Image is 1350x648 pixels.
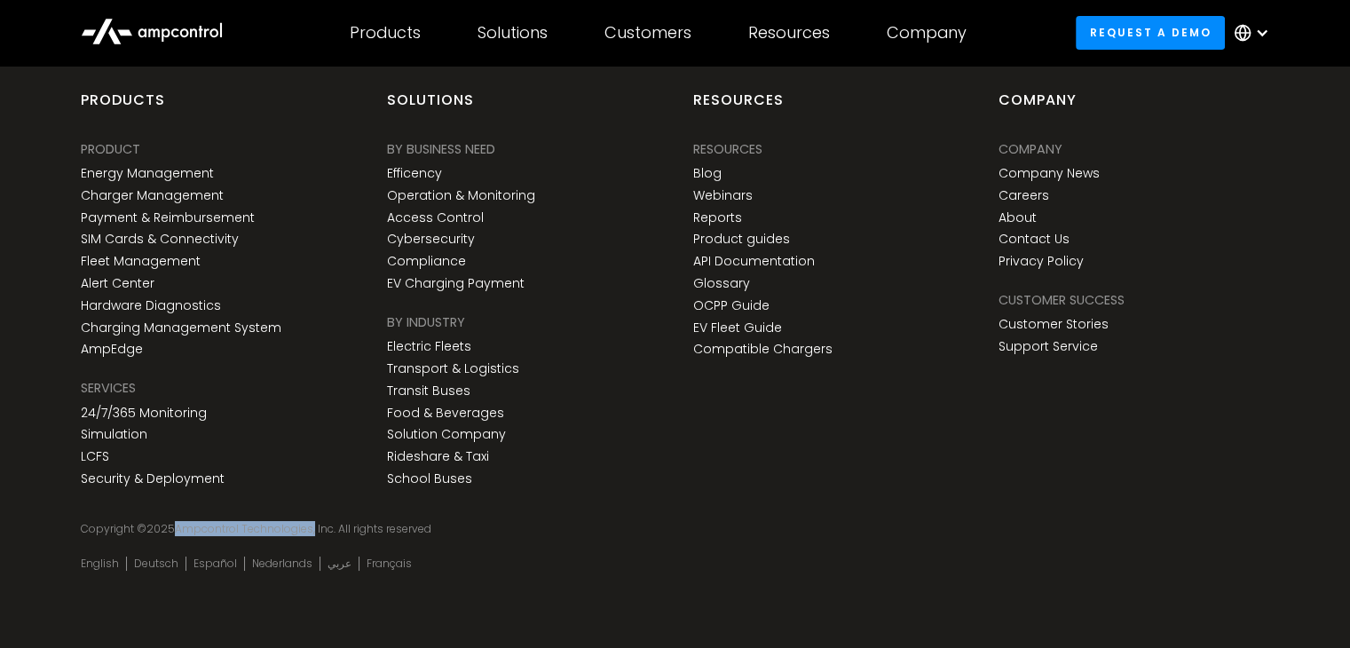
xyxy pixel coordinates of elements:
[887,23,967,43] div: Company
[252,557,312,571] a: Nederlands
[387,210,484,225] a: Access Control
[693,188,753,203] a: Webinars
[81,139,140,159] div: PRODUCT
[604,23,691,43] div: Customers
[999,290,1125,310] div: Customer success
[999,210,1037,225] a: About
[134,557,178,571] a: Deutsch
[387,361,519,376] a: Transport & Logistics
[81,91,165,124] div: products
[81,522,1268,536] div: Copyright © Ampcontrol Technologies, Inc. All rights reserved
[387,406,504,421] a: Food & Beverages
[693,139,762,159] div: Resources
[146,521,175,536] span: 2025
[999,339,1098,354] a: Support Service
[81,276,154,291] a: Alert Center
[693,276,750,291] a: Glossary
[999,91,1077,124] div: Company
[478,23,548,43] div: Solutions
[81,188,224,203] a: Charger Management
[999,317,1109,332] a: Customer Stories
[81,378,136,398] div: SERVICES
[748,23,830,43] div: Resources
[387,471,472,486] a: School Buses
[328,557,351,571] a: عربي
[387,254,466,269] a: Compliance
[693,210,742,225] a: Reports
[387,276,525,291] a: EV Charging Payment
[387,449,489,464] a: Rideshare & Taxi
[81,427,147,442] a: Simulation
[387,383,470,399] a: Transit Buses
[81,449,109,464] a: LCFS
[81,166,214,181] a: Energy Management
[387,188,535,203] a: Operation & Monitoring
[693,166,722,181] a: Blog
[693,232,790,247] a: Product guides
[387,339,471,354] a: Electric Fleets
[387,139,495,159] div: BY BUSINESS NEED
[693,342,833,357] a: Compatible Chargers
[350,23,421,43] div: Products
[387,427,506,442] a: Solution Company
[693,254,815,269] a: API Documentation
[387,232,475,247] a: Cybersecurity
[81,471,225,486] a: Security & Deployment
[1076,16,1225,49] a: Request a demo
[387,91,474,124] div: Solutions
[693,91,784,124] div: Resources
[999,188,1049,203] a: Careers
[81,232,239,247] a: SIM Cards & Connectivity
[999,166,1100,181] a: Company News
[999,254,1084,269] a: Privacy Policy
[999,139,1062,159] div: Company
[367,557,412,571] a: Français
[693,298,770,313] a: OCPP Guide
[81,298,221,313] a: Hardware Diagnostics
[81,320,281,336] a: Charging Management System
[387,312,465,332] div: BY INDUSTRY
[999,232,1070,247] a: Contact Us
[81,557,119,571] a: English
[81,342,143,357] a: AmpEdge
[693,320,782,336] a: EV Fleet Guide
[81,254,201,269] a: Fleet Management
[193,557,237,571] a: Español
[387,166,442,181] a: Efficency
[81,406,207,421] a: 24/7/365 Monitoring
[81,210,255,225] a: Payment & Reimbursement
